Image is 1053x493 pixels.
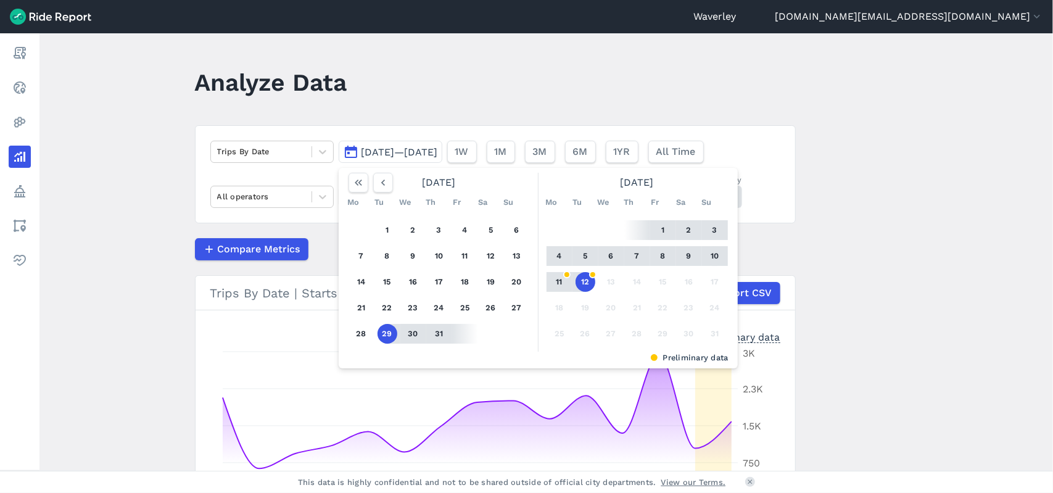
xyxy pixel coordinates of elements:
button: 5 [481,220,501,240]
button: 22 [378,298,397,318]
button: 4 [455,220,475,240]
div: Sa [671,193,691,212]
div: Fr [645,193,665,212]
button: 23 [679,298,699,318]
div: [DATE] [542,173,733,193]
button: 18 [455,272,475,292]
span: All Time [656,144,696,159]
button: 1YR [606,141,638,163]
button: 26 [481,298,501,318]
button: 24 [429,298,449,318]
button: Compare Metrics [195,238,308,260]
button: 28 [352,324,371,344]
button: 3 [429,220,449,240]
div: We [593,193,613,212]
button: 2 [679,220,699,240]
button: 20 [507,272,527,292]
button: 31 [429,324,449,344]
div: Tu [568,193,587,212]
a: Report [9,42,31,64]
span: 1YR [614,144,630,159]
button: 2 [403,220,423,240]
button: 17 [705,272,725,292]
tspan: 750 [743,457,760,469]
button: 26 [576,324,595,344]
button: 10 [705,246,725,266]
tspan: 1.5K [743,420,761,432]
button: 12 [576,272,595,292]
h1: Analyze Data [195,65,347,99]
button: 23 [403,298,423,318]
button: 5 [576,246,595,266]
button: 20 [601,298,621,318]
span: Export CSV [717,286,772,300]
div: Th [421,193,441,212]
div: Th [619,193,639,212]
a: Heatmaps [9,111,31,133]
div: Mo [542,193,561,212]
img: Ride Report [10,9,91,25]
button: All Time [648,141,704,163]
button: 3 [705,220,725,240]
div: Fr [447,193,467,212]
div: [DATE] [344,173,535,193]
div: Su [697,193,717,212]
div: Preliminary data [348,352,729,363]
button: 14 [627,272,647,292]
button: 1 [378,220,397,240]
button: 9 [679,246,699,266]
div: Sa [473,193,493,212]
button: 6M [565,141,596,163]
a: Waverley [693,9,736,24]
tspan: 3K [743,347,755,359]
button: 24 [705,298,725,318]
button: 8 [378,246,397,266]
div: Mo [344,193,363,212]
button: 19 [576,298,595,318]
button: 18 [550,298,569,318]
span: 3M [533,144,547,159]
a: Analyze [9,146,31,168]
a: Health [9,249,31,271]
button: 22 [653,298,673,318]
button: 7 [352,246,371,266]
div: Trips By Date | Starts [210,282,780,304]
button: 10 [429,246,449,266]
button: 14 [352,272,371,292]
span: 6M [573,144,588,159]
a: View our Terms. [661,476,726,488]
button: 1 [653,220,673,240]
button: [DOMAIN_NAME][EMAIL_ADDRESS][DOMAIN_NAME] [775,9,1043,24]
button: 25 [455,298,475,318]
button: 16 [679,272,699,292]
button: 6 [601,246,621,266]
button: 21 [627,298,647,318]
button: 25 [550,324,569,344]
div: Tu [370,193,389,212]
button: 17 [429,272,449,292]
button: 15 [653,272,673,292]
div: Preliminary data [701,330,780,343]
button: 12 [481,246,501,266]
button: 29 [378,324,397,344]
button: 15 [378,272,397,292]
a: Policy [9,180,31,202]
tspan: 2.3K [743,383,763,395]
span: [DATE]—[DATE] [361,146,438,158]
button: 1W [447,141,477,163]
button: 27 [601,324,621,344]
button: [DATE]—[DATE] [339,141,442,163]
button: 9 [403,246,423,266]
span: 1W [455,144,469,159]
button: 11 [550,272,569,292]
button: 31 [705,324,725,344]
button: 6 [507,220,527,240]
button: 7 [627,246,647,266]
button: 30 [679,324,699,344]
button: 8 [653,246,673,266]
div: We [395,193,415,212]
button: 13 [601,272,621,292]
button: 28 [627,324,647,344]
button: 27 [507,298,527,318]
span: Compare Metrics [218,242,300,257]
